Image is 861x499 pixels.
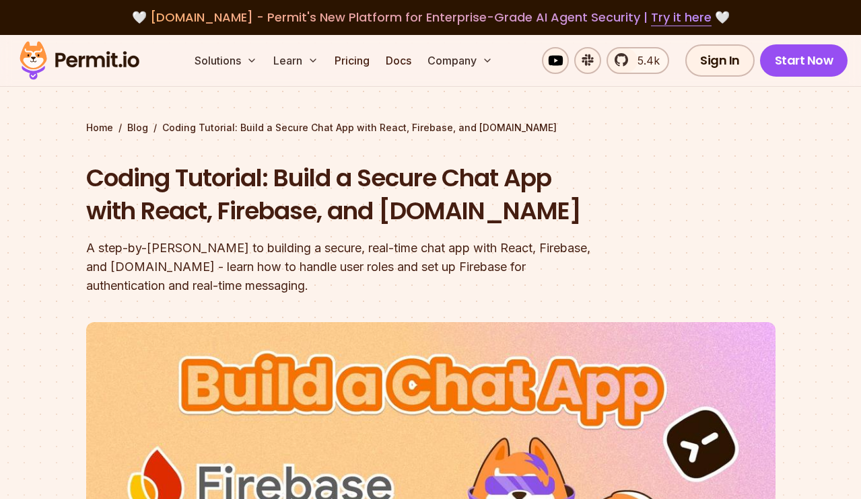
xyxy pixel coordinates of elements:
[13,38,145,83] img: Permit logo
[685,44,755,77] a: Sign In
[86,239,603,295] div: A step-by-[PERSON_NAME] to building a secure, real-time chat app with React, Firebase, and [DOMAI...
[422,47,498,74] button: Company
[629,52,660,69] span: 5.4k
[760,44,848,77] a: Start Now
[150,9,712,26] span: [DOMAIN_NAME] - Permit's New Platform for Enterprise-Grade AI Agent Security |
[607,47,669,74] a: 5.4k
[86,121,776,135] div: / /
[32,8,829,27] div: 🤍 🤍
[127,121,148,135] a: Blog
[329,47,375,74] a: Pricing
[86,121,113,135] a: Home
[268,47,324,74] button: Learn
[189,47,263,74] button: Solutions
[380,47,417,74] a: Docs
[651,9,712,26] a: Try it here
[86,161,603,228] h1: Coding Tutorial: Build a Secure Chat App with React, Firebase, and [DOMAIN_NAME]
